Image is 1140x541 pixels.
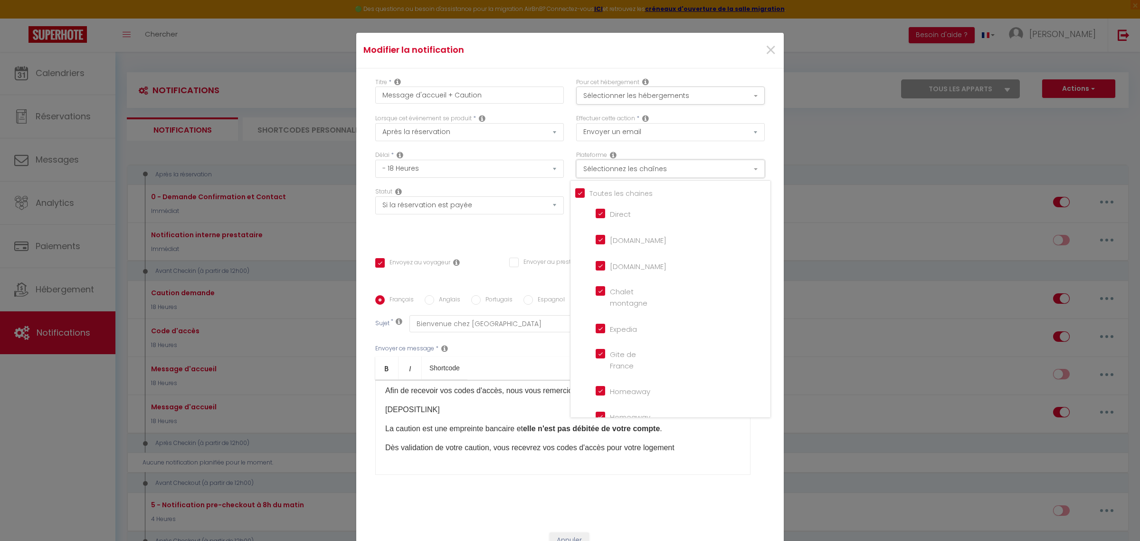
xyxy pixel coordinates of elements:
[765,36,777,65] span: ×
[479,115,485,122] i: Event Occur
[395,188,402,195] i: Booking status
[8,4,36,32] button: Ouvrir le widget de chat LiveChat
[375,344,434,353] label: Envoyer ce message
[441,345,448,352] i: Message
[375,114,472,123] label: Lorsque cet événement se produit
[605,349,646,371] label: Gite de France
[397,151,403,159] i: Action Time
[765,40,777,61] button: Close
[385,404,741,415] p: [DEPOSITLINK]​
[533,295,565,306] label: Espagnol
[605,286,647,309] label: Chalet montagne
[375,380,750,475] div: ​
[385,423,741,435] p: La caution est une empreinte bancaire et .
[481,295,513,306] label: Portugais
[453,259,460,266] i: Envoyer au voyageur
[642,78,649,86] i: This Rental
[375,151,389,160] label: Délai
[375,319,389,329] label: Sujet
[576,78,639,87] label: Pour cet hébergement
[576,160,765,178] button: Sélectionnez les chaînes
[375,357,399,379] a: Bold
[385,442,741,454] p: Dès validation de votre caution, vous recevrez vos codes d'accès pour votre logement
[363,43,635,57] h4: Modifier la notification
[434,295,460,306] label: Anglais
[375,78,387,87] label: Titre
[576,151,607,160] label: Plateforme
[399,357,422,379] a: Italic
[610,151,617,159] i: Action Channel
[576,87,765,105] button: Sélectionner les hébergements
[375,187,392,196] label: Statut
[396,318,402,325] i: Subject
[642,115,649,122] i: Action Type
[394,78,401,86] i: Title
[576,114,635,123] label: Effectuer cette action
[385,295,414,306] label: Français
[523,425,660,433] strong: elle n'est pas débitée de votre compte
[422,357,467,379] a: Shortcode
